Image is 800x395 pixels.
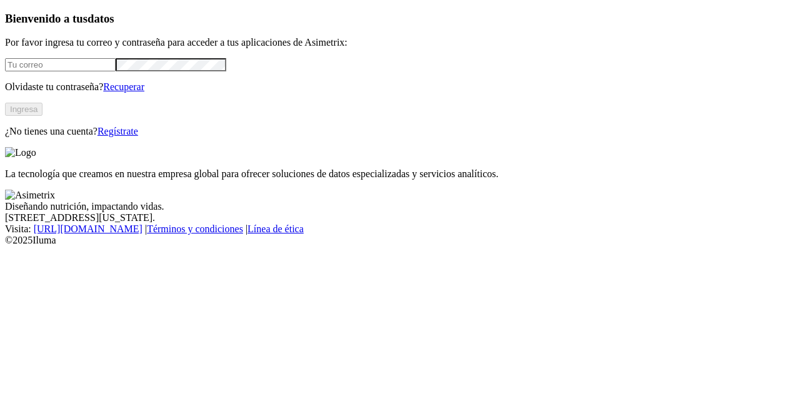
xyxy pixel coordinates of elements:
[147,223,243,234] a: Términos y condiciones
[5,212,795,223] div: [STREET_ADDRESS][US_STATE].
[5,81,795,93] p: Olvidaste tu contraseña?
[5,201,795,212] div: Diseñando nutrición, impactando vidas.
[87,12,114,25] span: datos
[5,126,795,137] p: ¿No tienes una cuenta?
[5,58,116,71] input: Tu correo
[5,12,795,26] h3: Bienvenido a tus
[5,147,36,158] img: Logo
[5,190,55,201] img: Asimetrix
[103,81,144,92] a: Recuperar
[247,223,304,234] a: Línea de ética
[5,37,795,48] p: Por favor ingresa tu correo y contraseña para acceder a tus aplicaciones de Asimetrix:
[34,223,142,234] a: [URL][DOMAIN_NAME]
[5,103,42,116] button: Ingresa
[97,126,138,136] a: Regístrate
[5,235,795,246] div: © 2025 Iluma
[5,223,795,235] div: Visita : | |
[5,168,795,180] p: La tecnología que creamos en nuestra empresa global para ofrecer soluciones de datos especializad...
